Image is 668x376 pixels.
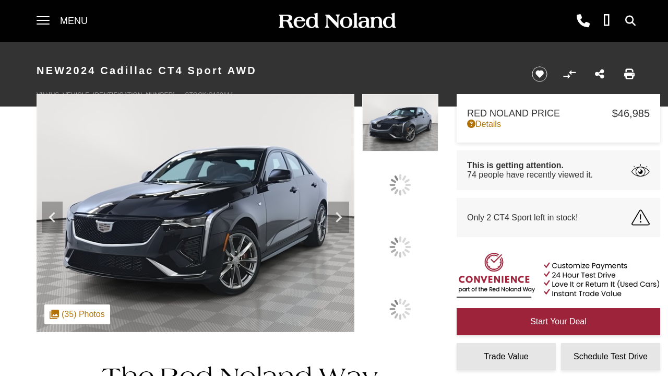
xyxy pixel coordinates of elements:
button: Save vehicle [528,66,551,83]
span: $46,985 [612,108,650,120]
span: [US_VEHICLE_IDENTIFICATION_NUMBER] [49,91,174,99]
span: Start Your Deal [530,317,587,326]
a: Trade Value [457,343,556,370]
span: Schedule Test Drive [574,352,648,361]
span: Trade Value [484,352,528,361]
a: Share this New 2024 Cadillac CT4 Sport AWD [595,68,604,80]
h1: 2024 Cadillac CT4 Sport AWD [37,50,514,91]
div: (35) Photos [44,304,110,324]
span: VIN: [37,91,49,99]
span: C122111 [208,91,234,99]
a: Details [467,120,650,129]
span: Stock: [185,91,208,99]
span: Only 2 CT4 Sport left in stock! [467,213,578,222]
img: New 2024 Black Cadillac Sport image 1 [37,94,354,332]
img: Red Noland Auto Group [277,12,397,30]
a: Schedule Test Drive [561,343,660,370]
strong: New [37,65,66,76]
img: New 2024 Black Cadillac Sport image 1 [362,94,438,151]
span: 74 people have recently viewed it. [467,170,593,180]
a: Print this New 2024 Cadillac CT4 Sport AWD [624,68,635,80]
span: This is getting attention. [467,161,593,170]
a: Start Your Deal [457,308,660,335]
span: Red Noland Price [467,108,612,119]
a: Red Noland Price $46,985 [467,108,650,120]
button: Compare vehicle [562,66,577,82]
